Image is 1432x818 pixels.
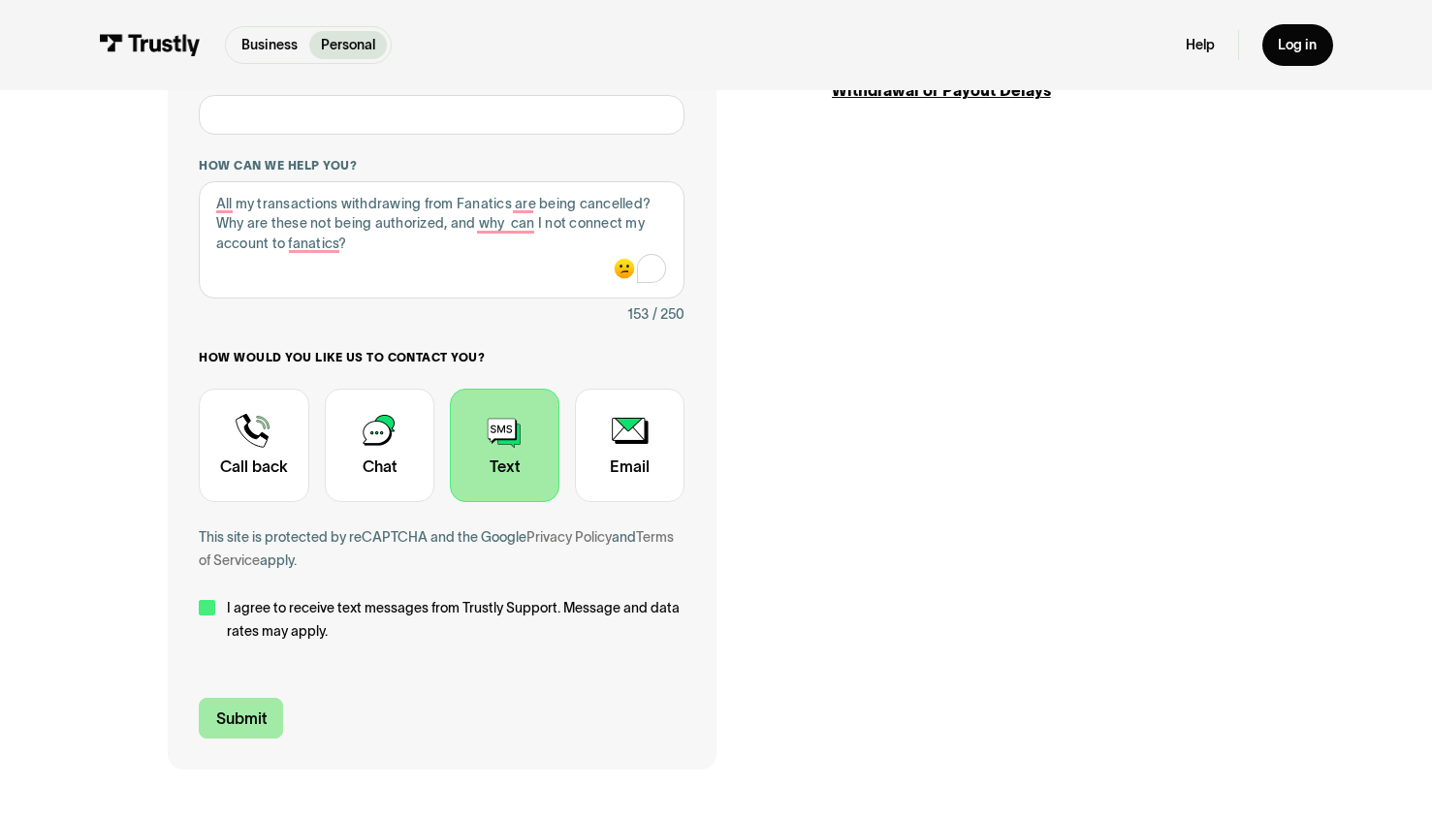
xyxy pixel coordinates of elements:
label: How would you like us to contact you? [199,350,684,365]
p: Business [241,35,298,55]
a: Business [230,31,309,59]
p: Personal [321,35,375,55]
a: Log in [1262,24,1332,66]
div: / 250 [652,302,684,326]
a: Help [1186,36,1215,53]
a: Personal [309,31,387,59]
a: Privacy Policy [526,529,612,545]
div: This site is protected by reCAPTCHA and the Google and apply. [199,525,684,572]
div: 153 [627,302,649,326]
div: Withdrawal or Payout Delays [832,79,1264,102]
input: Submit [199,698,282,739]
div: Log in [1278,36,1317,53]
img: Trustly Logo [99,34,201,55]
label: How can we help you? [199,158,684,173]
span: I agree to receive text messages from Trustly Support. Message and data rates may apply. [227,596,685,643]
textarea: To enrich screen reader interactions, please activate Accessibility in Grammarly extension settings [199,181,684,299]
